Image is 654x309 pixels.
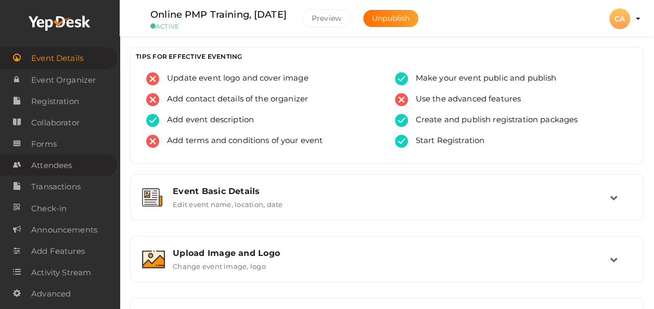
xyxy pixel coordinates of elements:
[363,10,418,27] button: Unpublish
[395,135,408,148] img: tick-success.svg
[142,188,162,207] img: event-details.svg
[372,14,409,23] span: Unpublish
[606,8,633,30] button: CA
[31,220,97,240] span: Announcements
[31,48,83,69] span: Event Details
[136,263,638,273] a: Upload Image and Logo Change event image, logo
[31,91,79,112] span: Registration
[136,201,638,211] a: Event Basic Details Edit event name, location, date
[408,72,557,85] span: Make your event public and publish
[609,8,630,29] div: CA
[136,53,638,60] h3: TIPS FOR EFFECTIVE EVENTING
[31,262,91,283] span: Activity Stream
[159,72,309,85] span: Update event logo and cover image
[146,135,159,148] img: error.svg
[408,93,521,106] span: Use the advanced features
[150,7,287,22] label: Online PMP Training, [DATE]
[173,196,283,209] label: Edit event name, location, date
[31,70,96,91] span: Event Organizer
[31,155,72,176] span: Attendees
[395,93,408,106] img: error.svg
[142,250,165,268] img: image.svg
[395,72,408,85] img: tick-success.svg
[395,114,408,127] img: tick-success.svg
[31,134,57,154] span: Forms
[150,22,287,30] small: ACTIVE
[173,186,610,196] div: Event Basic Details
[31,112,80,133] span: Collaborator
[31,284,71,304] span: Advanced
[31,198,67,219] span: Check-in
[302,9,351,28] button: Preview
[146,93,159,106] img: error.svg
[146,114,159,127] img: tick-success.svg
[159,93,308,106] span: Add contact details of the organizer
[159,135,323,148] span: Add terms and conditions of your event
[31,241,85,262] span: Add Features
[31,176,81,197] span: Transactions
[146,72,159,85] img: error.svg
[173,258,266,271] label: Change event image, logo
[408,114,578,127] span: Create and publish registration packages
[408,135,485,148] span: Start Registration
[609,14,630,23] profile-pic: CA
[173,248,610,258] div: Upload Image and Logo
[159,114,254,127] span: Add event description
